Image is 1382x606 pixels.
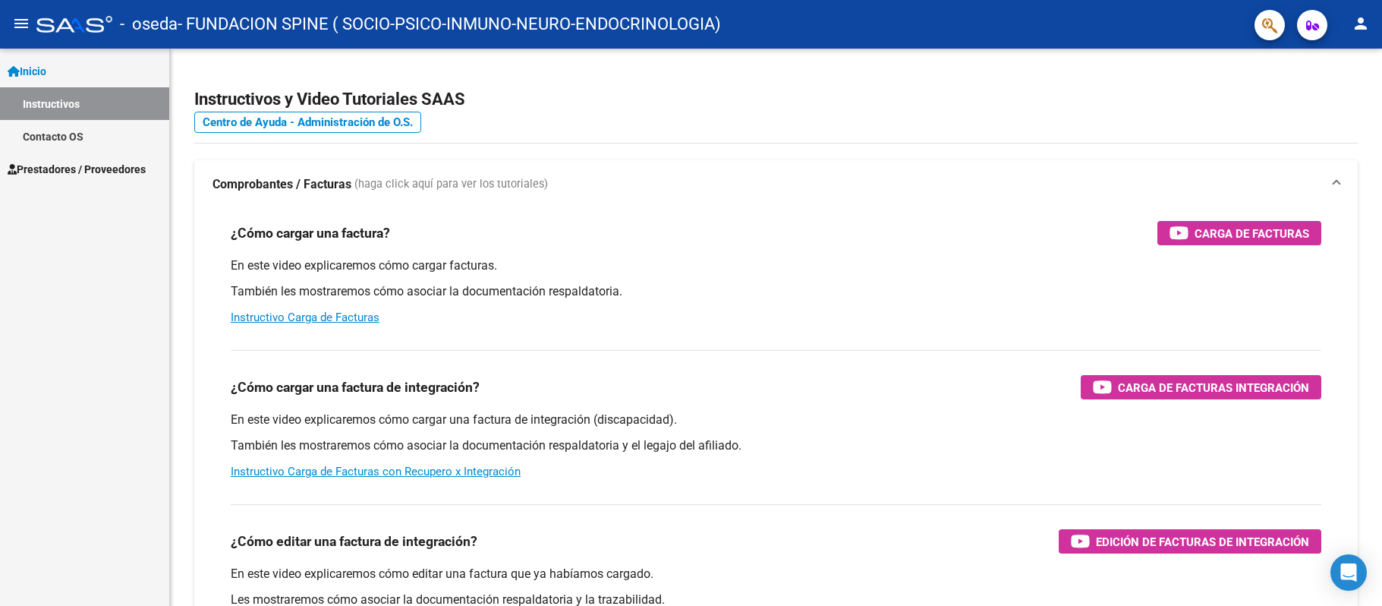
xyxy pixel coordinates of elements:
strong: Comprobantes / Facturas [212,176,351,193]
mat-icon: menu [12,14,30,33]
h3: ¿Cómo cargar una factura? [231,223,390,244]
p: En este video explicaremos cómo cargar una factura de integración (discapacidad). [231,412,1321,428]
mat-expansion-panel-header: Comprobantes / Facturas (haga click aquí para ver los tutoriales) [194,160,1358,209]
span: - oseda [120,8,178,41]
div: Open Intercom Messenger [1330,554,1367,591]
span: Carga de Facturas Integración [1118,378,1309,397]
a: Centro de Ayuda - Administración de O.S. [194,112,421,133]
span: Prestadores / Proveedores [8,161,146,178]
span: - FUNDACION SPINE ( SOCIO-PSICO-INMUNO-NEURO-ENDOCRINOLOGIA) [178,8,721,41]
mat-icon: person [1352,14,1370,33]
h3: ¿Cómo cargar una factura de integración? [231,377,480,398]
span: Edición de Facturas de integración [1096,532,1309,551]
span: (haga click aquí para ver los tutoriales) [354,176,548,193]
span: Inicio [8,63,46,80]
a: Instructivo Carga de Facturas con Recupero x Integración [231,465,521,478]
button: Carga de Facturas Integración [1081,375,1321,399]
p: También les mostraremos cómo asociar la documentación respaldatoria. [231,283,1321,300]
button: Edición de Facturas de integración [1059,529,1321,554]
span: Carga de Facturas [1195,224,1309,243]
h3: ¿Cómo editar una factura de integración? [231,531,477,552]
p: En este video explicaremos cómo editar una factura que ya habíamos cargado. [231,566,1321,582]
a: Instructivo Carga de Facturas [231,311,379,324]
button: Carga de Facturas [1157,221,1321,245]
p: También les mostraremos cómo asociar la documentación respaldatoria y el legajo del afiliado. [231,437,1321,454]
p: En este video explicaremos cómo cargar facturas. [231,257,1321,274]
h2: Instructivos y Video Tutoriales SAAS [194,85,1358,114]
